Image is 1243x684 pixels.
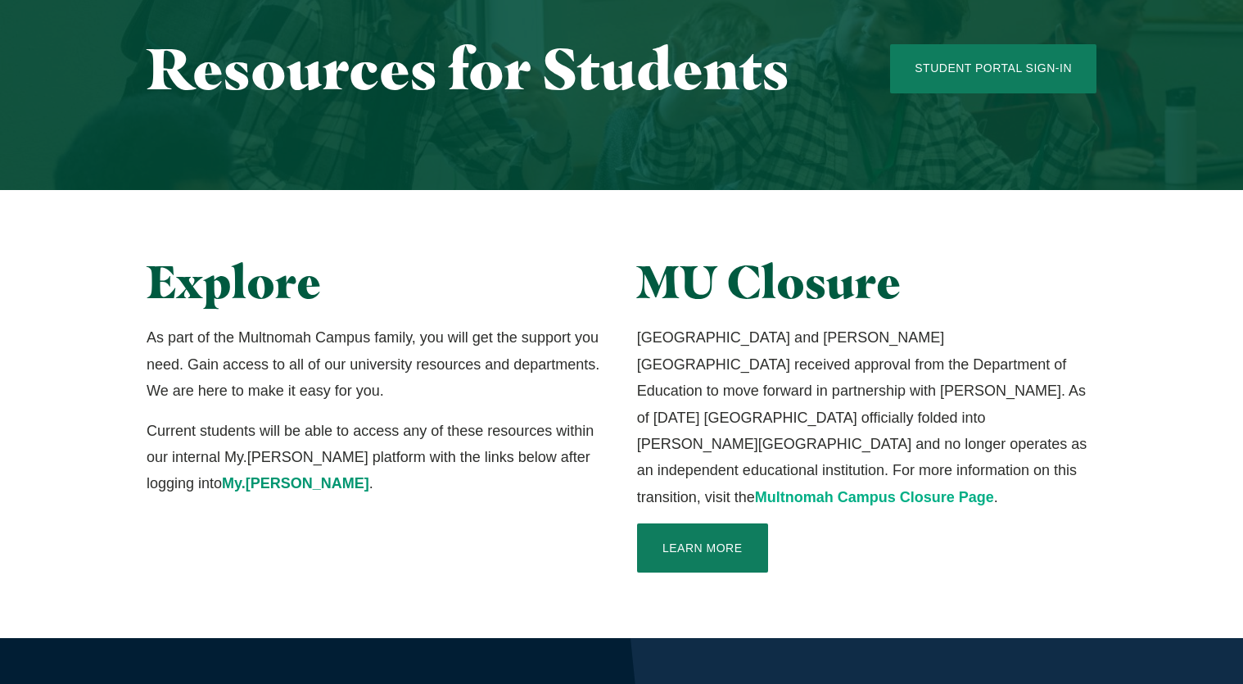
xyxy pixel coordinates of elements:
h1: Resources for Students [147,37,825,100]
h2: MU Closure [637,256,1096,308]
p: As part of the Multnomah Campus family, you will get the support you need. Gain access to all of ... [147,324,606,404]
h2: Explore [147,256,606,308]
a: Student Portal Sign-In [890,44,1096,93]
a: My.[PERSON_NAME] [222,475,369,491]
p: [GEOGRAPHIC_DATA] and [PERSON_NAME][GEOGRAPHIC_DATA] received approval from the Department of Edu... [637,324,1096,510]
p: Current students will be able to access any of these resources within our internal My.[PERSON_NAM... [147,418,606,497]
a: Multnomah Campus Closure Page [755,489,994,505]
a: Learn More [637,523,768,573]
